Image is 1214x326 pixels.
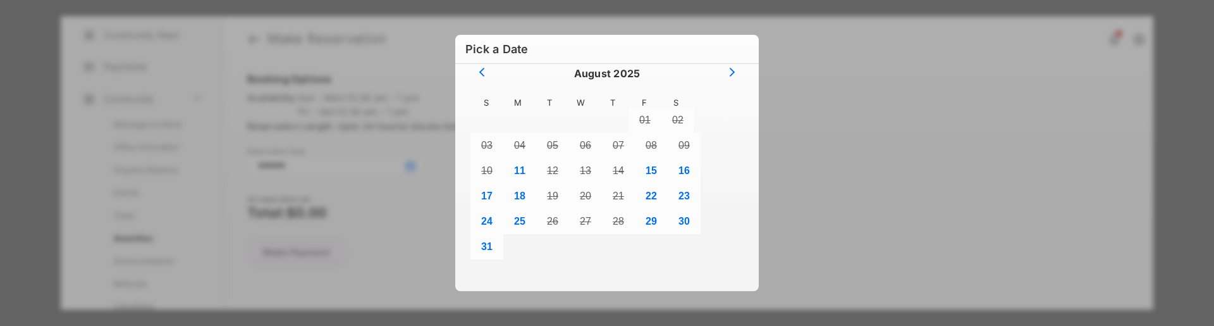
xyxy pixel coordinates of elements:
button: 0008 August 220th 2025 [635,133,668,158]
button: 0023 August 235th 2025 [668,184,701,209]
button: 0017 August 229th 2025 [470,184,503,209]
button: 0019 August 231st 2025 [536,184,569,209]
span: F [628,97,660,108]
span: T [534,97,565,108]
span: W [565,97,597,108]
h6: Pick a Date [455,35,759,64]
button: 0002 August 214th 2025 [661,108,694,133]
button: 0009 August 221st 2025 [668,133,701,158]
span: T [597,97,628,108]
button: 0020 August 232nd 2025 [569,184,602,209]
button: 0029 August 241st 2025 [635,209,668,234]
button: 0022 August 234th 2025 [635,184,668,209]
button: 0003 August 215th 2025 [470,133,503,158]
button: Previous month [470,64,493,82]
button: 0010 August 222nd 2025 [470,158,503,184]
button: 0018 August 230th 2025 [503,184,536,209]
button: 0016 August 228th 2025 [668,158,701,184]
button: 0014 August 226th 2025 [602,158,635,184]
button: 0030 August 242nd 2025 [668,209,701,234]
button: 0021 August 233rd 2025 [602,184,635,209]
button: 0024 August 236th 2025 [470,209,503,234]
button: 0005 August 217th 2025 [536,133,569,158]
button: 0004 August 216th 2025 [503,133,536,158]
button: 0025 August 237th 2025 [503,209,536,234]
button: 0011 August 223rd 2025 [503,158,536,184]
span: M [502,97,534,108]
span: S [470,97,502,108]
span: S [660,97,692,108]
button: Next month [721,64,744,82]
button: 0026 August 238th 2025 [536,209,569,234]
button: 0007 August 219th 2025 [602,133,635,158]
button: 0027 August 239th 2025 [569,209,602,234]
div: Calendar day picker [470,64,744,280]
button: 0006 August 218th 2025 [569,133,602,158]
button: 0031 August 243rd 2025 [470,234,503,260]
button: 0028 August 240th 2025 [602,209,635,234]
h4: August 2025 [574,67,641,80]
button: 0012 August 224th 2025 [536,158,569,184]
button: 0001 August 213th 2025 [628,108,661,133]
button: 0013 August 225th 2025 [569,158,602,184]
button: 0015 August 227th 2025 [635,158,668,184]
